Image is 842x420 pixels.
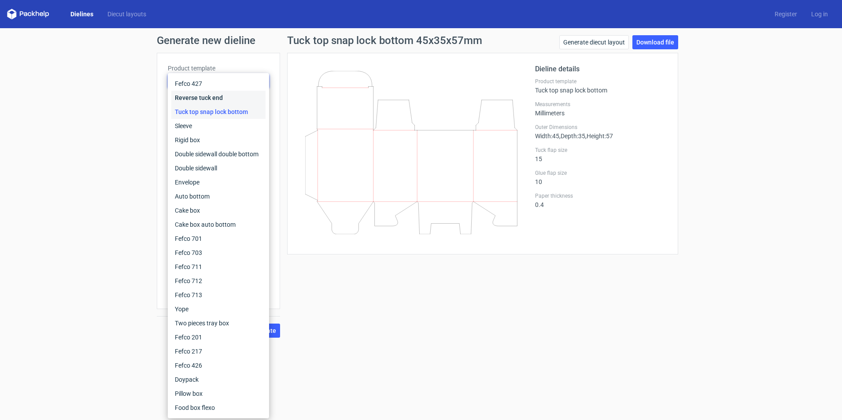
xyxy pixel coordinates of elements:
[100,10,153,18] a: Diecut layouts
[171,358,266,372] div: Fefco 426
[171,288,266,302] div: Fefco 713
[171,260,266,274] div: Fefco 711
[168,64,269,73] label: Product template
[768,10,804,18] a: Register
[171,217,266,232] div: Cake box auto bottom
[535,147,667,154] label: Tuck flap size
[535,78,667,85] label: Product template
[171,387,266,401] div: Pillow box
[535,192,667,199] label: Paper thickness
[535,169,667,185] div: 10
[535,192,667,208] div: 0.4
[535,169,667,177] label: Glue flap size
[804,10,835,18] a: Log in
[632,35,678,49] a: Download file
[171,372,266,387] div: Doypack
[171,91,266,105] div: Reverse tuck end
[171,316,266,330] div: Two pieces tray box
[535,147,667,162] div: 15
[559,133,585,140] span: , Depth : 35
[171,133,266,147] div: Rigid box
[171,302,266,316] div: Yope
[171,119,266,133] div: Sleeve
[171,274,266,288] div: Fefco 712
[171,147,266,161] div: Double sidewall double bottom
[171,330,266,344] div: Fefco 201
[157,35,685,46] h1: Generate new dieline
[171,401,266,415] div: Food box flexo
[171,246,266,260] div: Fefco 703
[171,77,266,91] div: Fefco 427
[535,64,667,74] h2: Dieline details
[171,203,266,217] div: Cake box
[535,133,559,140] span: Width : 45
[535,124,667,131] label: Outer Dimensions
[171,105,266,119] div: Tuck top snap lock bottom
[535,78,667,94] div: Tuck top snap lock bottom
[171,232,266,246] div: Fefco 701
[535,101,667,117] div: Millimeters
[535,101,667,108] label: Measurements
[171,189,266,203] div: Auto bottom
[63,10,100,18] a: Dielines
[171,161,266,175] div: Double sidewall
[585,133,613,140] span: , Height : 57
[287,35,482,46] h1: Tuck top snap lock bottom 45x35x57mm
[171,344,266,358] div: Fefco 217
[559,35,629,49] a: Generate diecut layout
[171,175,266,189] div: Envelope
